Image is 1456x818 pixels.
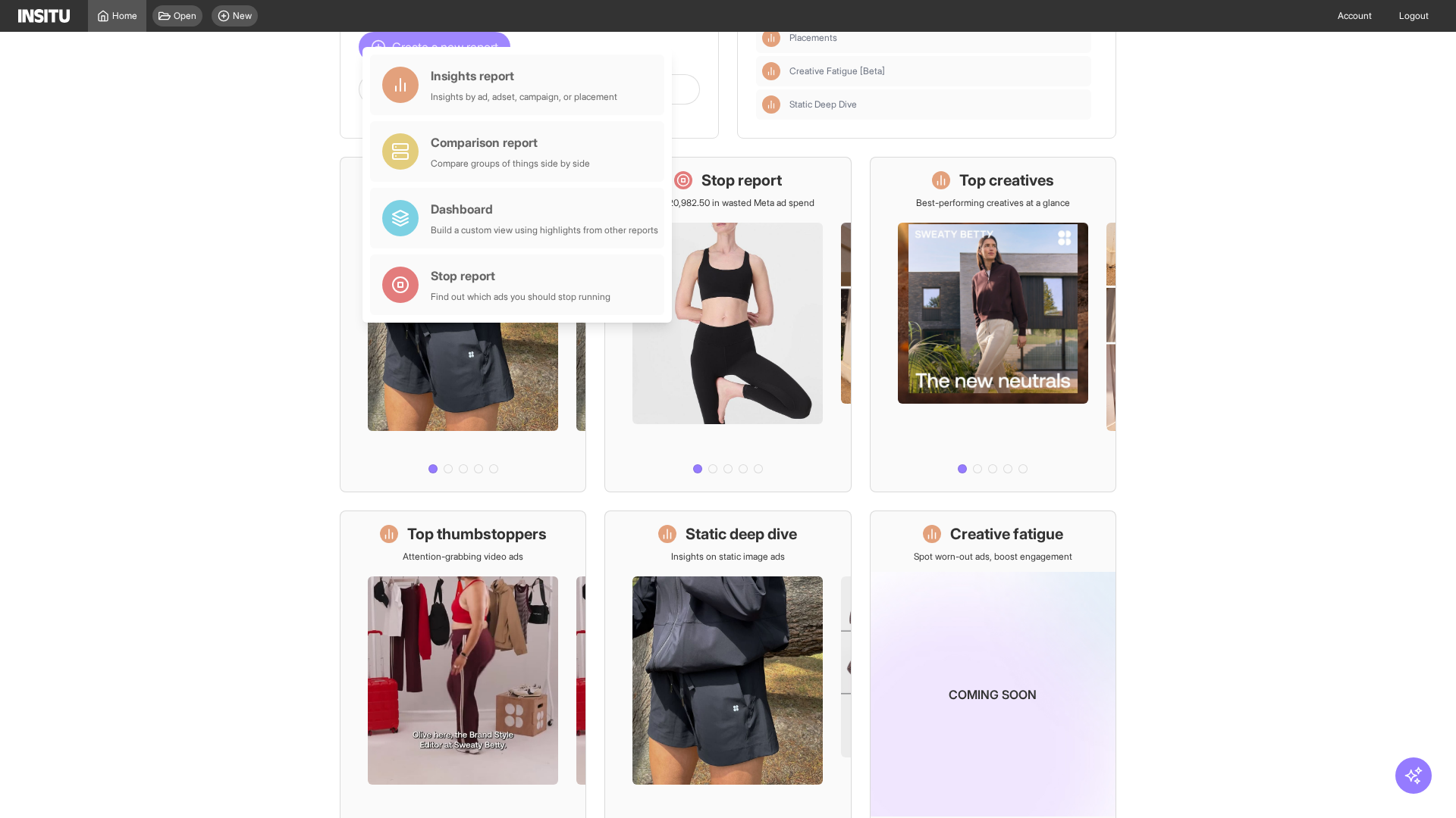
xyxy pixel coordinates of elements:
[431,133,590,151] div: Comparison report
[392,38,498,56] span: Create a new report
[762,62,780,80] div: Insights
[431,200,658,218] div: Dashboard
[18,9,70,23] img: Logo
[686,523,797,545] h1: Static deep dive
[789,65,885,77] span: Creative Fatigue [Beta]
[340,157,586,492] a: What's live nowSee all active ads instantly
[233,10,252,22] span: New
[789,32,1085,44] span: Placements
[762,95,780,114] div: Insights
[671,551,785,563] p: Insights on static image ads
[403,551,523,563] p: Attention-grabbing video ads
[641,197,814,209] p: Save £20,982.50 in wasted Meta ad spend
[701,170,782,191] h1: Stop report
[916,197,1070,209] p: Best-performing creatives at a glance
[789,98,1085,111] span: Static Deep Dive
[431,267,610,285] div: Stop report
[431,224,658,236] div: Build a custom view using highlights from other reports
[431,67,617,85] div: Insights report
[789,98,857,111] span: Static Deep Dive
[174,10,196,22] span: Open
[112,10,137,22] span: Home
[959,170,1054,191] h1: Top creatives
[789,32,837,44] span: Placements
[789,65,1085,77] span: Creative Fatigue [Beta]
[431,91,617,103] div: Insights by ad, adset, campaign, or placement
[762,29,780,47] div: Insights
[359,32,510,62] button: Create a new report
[407,523,547,545] h1: Top thumbstoppers
[870,157,1116,492] a: Top creativesBest-performing creatives at a glance
[431,158,590,170] div: Compare groups of things side by side
[604,157,851,492] a: Stop reportSave £20,982.50 in wasted Meta ad spend
[431,291,610,303] div: Find out which ads you should stop running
